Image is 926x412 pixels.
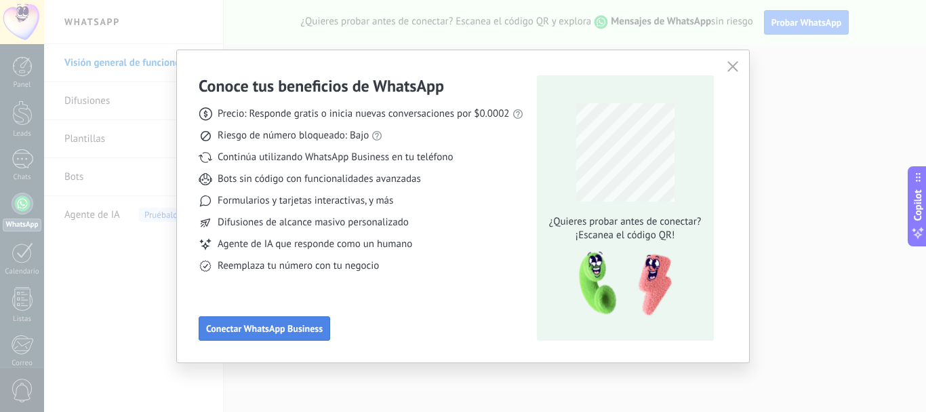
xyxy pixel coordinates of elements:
span: Copilot [911,189,925,221]
img: qr-pic-1x.png [567,248,675,320]
h3: Conoce tus beneficios de WhatsApp [199,75,444,96]
span: ¿Quieres probar antes de conectar? [545,215,705,229]
span: ¡Escanea el código QR! [545,229,705,242]
span: Precio: Responde gratis o inicia nuevas conversaciones por $0.0002 [218,107,510,121]
span: Reemplaza tu número con tu negocio [218,259,379,273]
span: Difusiones de alcance masivo personalizado [218,216,409,229]
span: Bots sin código con funcionalidades avanzadas [218,172,421,186]
span: Conectar WhatsApp Business [206,324,323,333]
span: Formularios y tarjetas interactivas, y más [218,194,393,208]
span: Continúa utilizando WhatsApp Business en tu teléfono [218,151,453,164]
span: Riesgo de número bloqueado: Bajo [218,129,369,143]
span: Agente de IA que responde como un humano [218,238,412,251]
button: Conectar WhatsApp Business [199,316,330,341]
